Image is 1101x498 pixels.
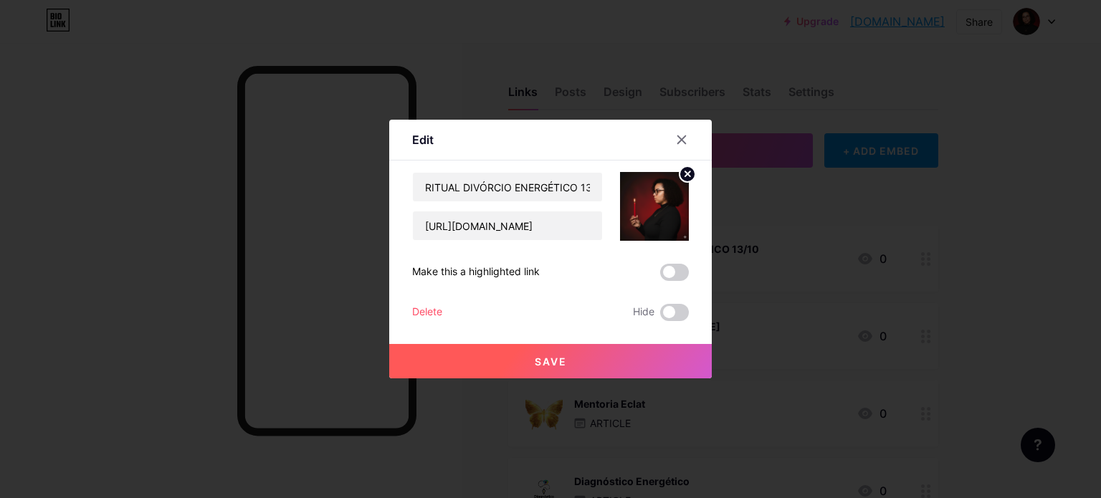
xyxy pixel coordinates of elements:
div: Edit [412,131,434,148]
span: Save [535,355,567,368]
button: Save [389,344,712,378]
span: Hide [633,304,654,321]
div: Make this a highlighted link [412,264,540,281]
input: Title [413,173,602,201]
img: link_thumbnail [620,172,689,241]
div: Delete [412,304,442,321]
input: URL [413,211,602,240]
